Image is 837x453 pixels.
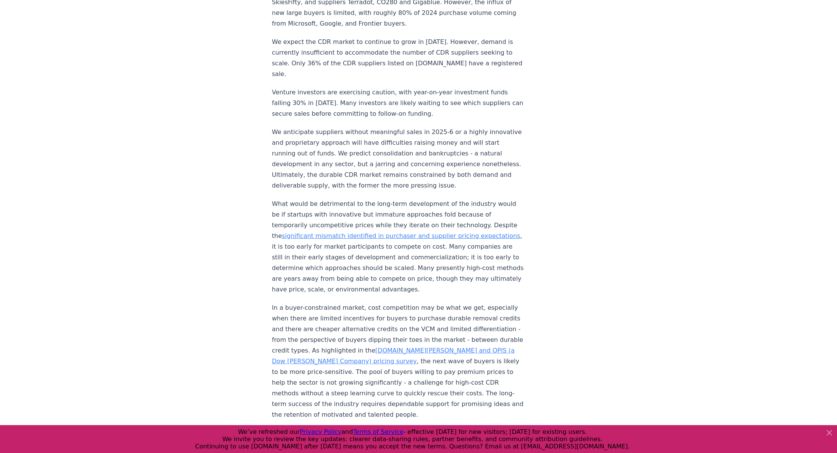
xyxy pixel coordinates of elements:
p: What would be detrimental to the long-term development of the industry would be if startups with ... [272,199,525,295]
p: We expect the CDR market to continue to grow in [DATE]. However, demand is currently insufficient... [272,37,525,79]
p: We anticipate suppliers without meaningful sales in 2025-6 or a highly innovative and proprietary... [272,127,525,191]
p: In a buyer-constrained market, cost competition may be what we get, especially when there are lim... [272,303,525,420]
p: Venture investors are exercising caution, with year-on-year investment funds falling 30% in [DATE... [272,87,525,119]
a: significant mismatch identified in purchaser and supplier pricing expectations [282,232,520,239]
a: [DOMAIN_NAME][PERSON_NAME] and OPIS (a Dow [PERSON_NAME] Company) pricing survey [272,347,515,365]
